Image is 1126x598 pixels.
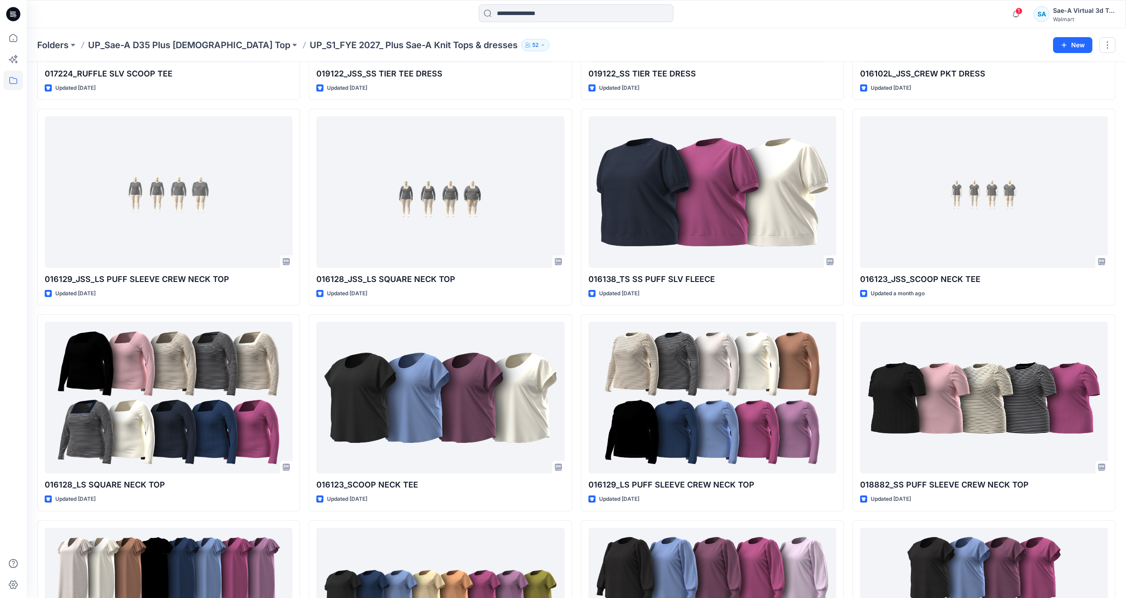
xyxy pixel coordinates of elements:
p: Updated [DATE] [327,84,367,93]
p: 016129_JSS_LS PUFF SLEEVE CREW NECK TOP [45,273,292,286]
p: Updated [DATE] [327,495,367,504]
p: 016123_SCOOP NECK TEE [316,479,564,491]
p: 019122_SS TIER TEE DRESS [588,68,836,80]
a: 016123_JSS_SCOOP NECK TEE [860,116,1108,268]
a: UP_Sae-A D35 Plus [DEMOGRAPHIC_DATA] Top [88,39,290,51]
div: Sae-A Virtual 3d Team [1053,5,1115,16]
p: Updated [DATE] [599,84,639,93]
a: 016129_LS PUFF SLEEVE CREW NECK TOP [588,322,836,473]
p: Updated [DATE] [55,289,96,298]
div: Walmart [1053,16,1115,23]
p: 017224_RUFFLE SLV SCOOP TEE [45,68,292,80]
p: Updated a month ago [871,289,925,298]
p: 016129_LS PUFF SLEEVE CREW NECK TOP [588,479,836,491]
p: Updated [DATE] [327,289,367,298]
p: Updated [DATE] [871,495,911,504]
p: UP_S1_FYE 2027_ Plus Sae-A Knit Tops & dresses [310,39,518,51]
a: 018882_SS PUFF SLEEVE CREW NECK TOP [860,322,1108,473]
p: Updated [DATE] [871,84,911,93]
p: 016128_JSS_LS SQUARE NECK TOP [316,273,564,286]
p: Updated [DATE] [599,289,639,298]
a: 016128_JSS_LS SQUARE NECK TOP [316,116,564,268]
button: 52 [521,39,550,51]
span: 1 [1015,8,1022,15]
a: 016123_SCOOP NECK TEE [316,322,564,473]
p: Updated [DATE] [55,84,96,93]
p: 016138_TS SS PUFF SLV FLEECE [588,273,836,286]
p: Updated [DATE] [55,495,96,504]
p: 016128_LS SQUARE NECK TOP [45,479,292,491]
button: New [1053,37,1092,53]
a: Folders [37,39,69,51]
div: SA [1034,6,1049,22]
a: 016128_LS SQUARE NECK TOP [45,322,292,473]
p: 52 [532,40,538,50]
p: 016102L_JSS_CREW PKT DRESS [860,68,1108,80]
p: 018882_SS PUFF SLEEVE CREW NECK TOP [860,479,1108,491]
a: 016129_JSS_LS PUFF SLEEVE CREW NECK TOP [45,116,292,268]
p: 016123_JSS_SCOOP NECK TEE [860,273,1108,286]
p: Updated [DATE] [599,495,639,504]
p: 019122_JSS_SS TIER TEE DRESS [316,68,564,80]
a: 016138_TS SS PUFF SLV FLEECE [588,116,836,268]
